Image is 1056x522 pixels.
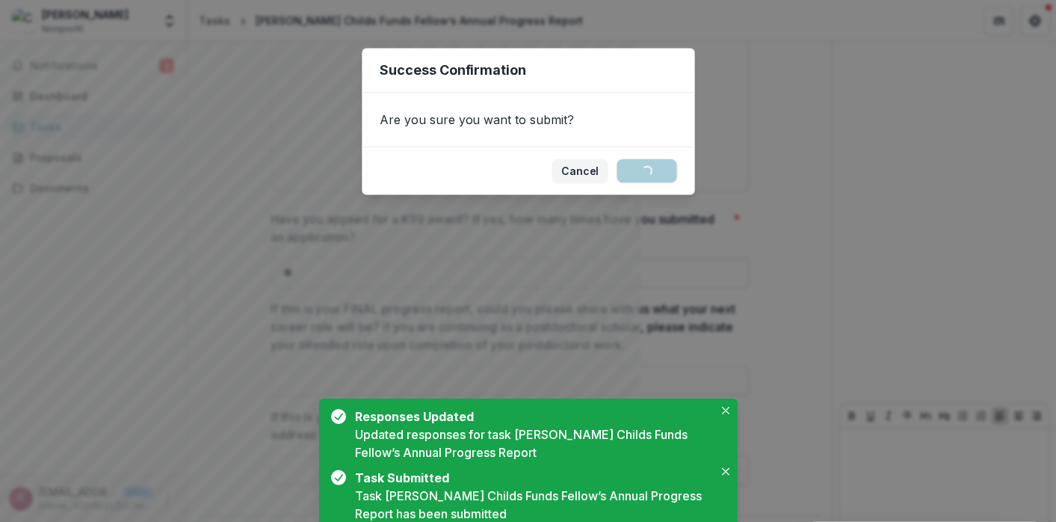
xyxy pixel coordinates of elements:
[362,93,694,147] div: Are you sure you want to submit?
[355,408,708,426] div: Responses Updated
[552,159,608,183] button: Cancel
[355,469,708,487] div: Task Submitted
[362,49,694,93] header: Success Confirmation
[355,426,714,461] div: Updated responses for task [PERSON_NAME] Childs Funds Fellow’s Annual Progress Report
[717,402,735,420] button: Close
[717,463,735,481] button: Close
